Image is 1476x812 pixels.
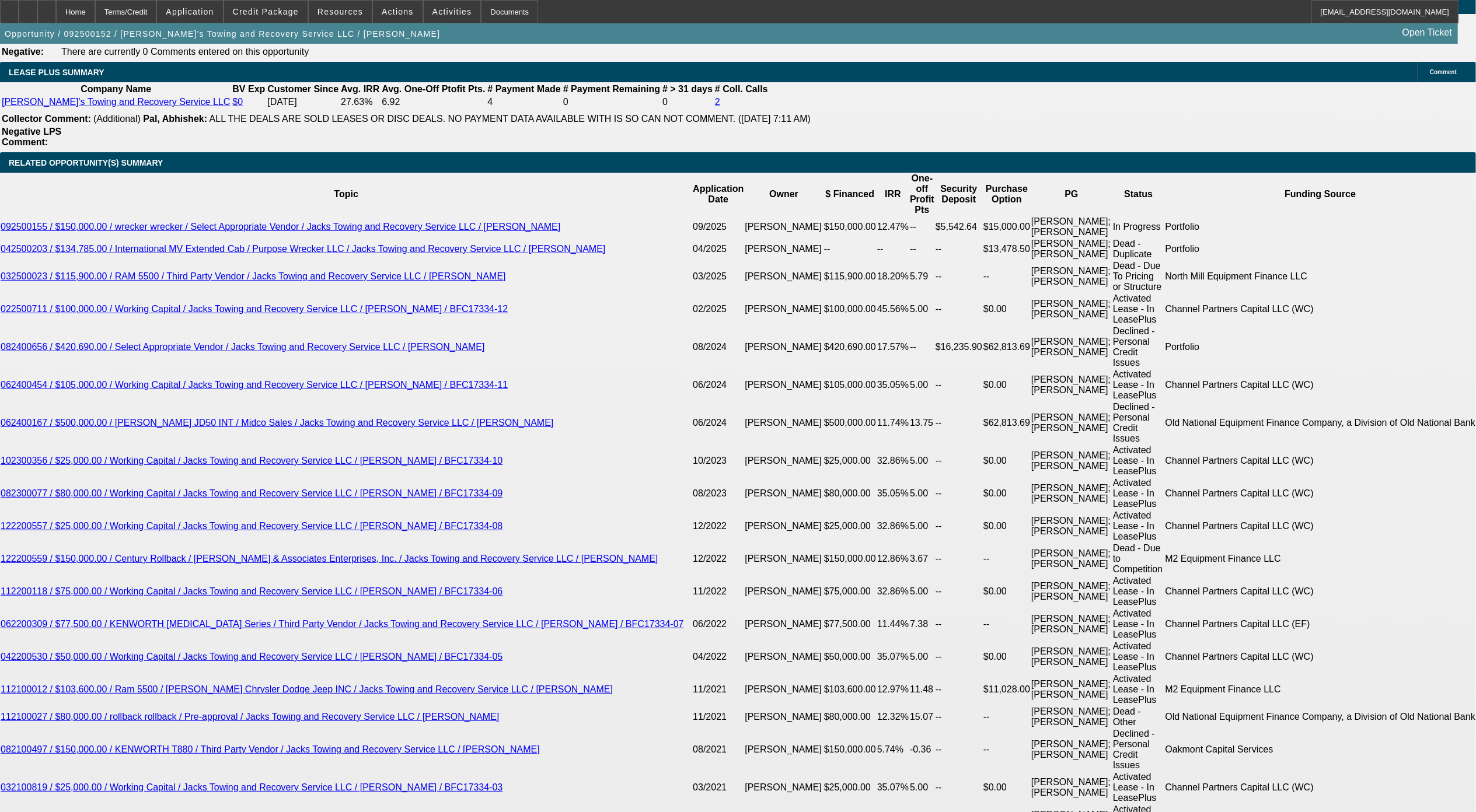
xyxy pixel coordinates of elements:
td: $13,478.50 [983,238,1031,260]
td: $5,542.64 [935,216,983,238]
span: Resources [317,7,363,16]
td: $103,600.00 [824,673,877,706]
td: -- [983,608,1031,640]
td: 04/2022 [692,640,744,673]
td: $420,690.00 [824,325,877,369]
td: Declined - Personal Credit Issues [1112,728,1165,771]
td: 3.67 [909,542,935,575]
td: [PERSON_NAME] [744,608,823,640]
th: PG [1031,173,1112,216]
th: Funding Source [1164,173,1476,216]
td: 5.74% [877,728,909,771]
span: Actions [382,7,414,16]
td: $500,000.00 [824,401,877,444]
a: 062400454 / $105,000.00 / Working Capital / Jacks Towing and Recovery Service LLC / [PERSON_NAME]... [1,380,508,390]
a: 112100012 / $103,600.00 / Ram 5500 / [PERSON_NAME] Chrysler Dodge Jeep INC / Jacks Towing and Rec... [1,684,613,694]
td: Activated Lease - In LeasePlus [1112,510,1165,542]
td: -- [983,706,1031,728]
td: [PERSON_NAME] [744,477,823,510]
td: Activated Lease - In LeasePlus [1112,673,1165,706]
td: $50,000.00 [824,640,877,673]
td: Channel Partners Capital LLC (WC) [1164,575,1476,608]
td: $0.00 [983,771,1031,804]
span: ALL THE DEALS ARE SOLD LEASES OR DISC DEALS. NO PAYMENT DATA AVAILABLE WITH IS SO CAN NOT COMMENT... [210,114,811,124]
td: [PERSON_NAME] [744,325,823,369]
b: Negative: [2,47,44,57]
td: Activated Lease - In LeasePlus [1112,293,1165,325]
td: -- [935,640,983,673]
td: [PERSON_NAME]; [PERSON_NAME] [1031,575,1112,608]
td: [PERSON_NAME]; [PERSON_NAME] [1031,673,1112,706]
td: $0.00 [983,293,1031,325]
td: Dead - Duplicate [1112,238,1165,260]
td: [PERSON_NAME] [744,771,823,804]
td: Old National Equipment Finance Company, a Division of Old National Bank [1164,706,1476,728]
td: -- [935,510,983,542]
td: [PERSON_NAME] [744,401,823,444]
a: 092500155 / $150,000.00 / wrecker wrecker / Select Appropriate Vendor / Jacks Towing and Recovery... [1,222,560,232]
td: 35.07% [877,640,909,673]
td: [PERSON_NAME]; [PERSON_NAME] [1031,542,1112,575]
td: 5.00 [909,771,935,804]
td: Portfolio [1164,216,1476,238]
td: [PERSON_NAME] [744,640,823,673]
a: 042200530 / $50,000.00 / Working Capital / Jacks Towing and Recovery Service LLC / [PERSON_NAME] ... [1,652,503,661]
td: [PERSON_NAME] [744,728,823,771]
td: $150,000.00 [824,216,877,238]
td: 06/2022 [692,608,744,640]
td: [PERSON_NAME] [744,369,823,401]
td: $75,000.00 [824,575,877,608]
span: Application [166,7,214,16]
td: $0.00 [983,510,1031,542]
td: [PERSON_NAME]; [PERSON_NAME] [1031,477,1112,510]
a: $0 [232,97,243,107]
a: 082400656 / $420,690.00 / Select Appropriate Vendor / Jacks Towing and Recovery Service LLC / [PE... [1,342,485,352]
th: Owner [744,173,823,216]
td: [PERSON_NAME]; [PERSON_NAME] [1031,640,1112,673]
td: 5.00 [909,293,935,325]
td: [PERSON_NAME]; [PERSON_NAME] [1031,238,1112,260]
b: Negative LPS Comment: [2,127,61,147]
td: 27.63% [340,96,380,108]
td: -- [935,293,983,325]
a: 122200557 / $25,000.00 / Working Capital / Jacks Towing and Recovery Service LLC / [PERSON_NAME] ... [1,521,503,531]
td: 06/2024 [692,401,744,444]
td: 45.56% [877,293,909,325]
th: Purchase Option [983,173,1031,216]
td: [PERSON_NAME]; [PERSON_NAME] [1031,401,1112,444]
b: # > 31 days [662,84,713,94]
td: 32.86% [877,575,909,608]
td: -- [983,542,1031,575]
span: (Additional) [93,114,141,124]
td: 12/2022 [692,510,744,542]
span: Opportunity / 092500152 / [PERSON_NAME]'s Towing and Recovery Service LLC / [PERSON_NAME] [5,29,440,38]
td: Activated Lease - In LeasePlus [1112,575,1165,608]
a: 022500711 / $100,000.00 / Working Capital / Jacks Towing and Recovery Service LLC / [PERSON_NAME]... [1,304,508,314]
a: 122200559 / $150,000.00 / Century Rollback / [PERSON_NAME] & Associates Enterprises, Inc. / Jacks... [1,554,658,563]
a: 112200118 / $75,000.00 / Working Capital / Jacks Towing and Recovery Service LLC / [PERSON_NAME] ... [1,586,503,596]
td: -- [935,673,983,706]
td: Activated Lease - In LeasePlus [1112,444,1165,477]
span: Credit Package [233,7,299,16]
b: Avg. IRR [341,84,379,94]
b: Avg. One-Off Ptofit Pts. [382,84,485,94]
td: -- [935,575,983,608]
td: 03/2025 [692,260,744,293]
td: -- [909,216,935,238]
th: $ Financed [824,173,877,216]
th: Status [1112,173,1165,216]
td: [PERSON_NAME] [744,216,823,238]
td: [PERSON_NAME] [744,706,823,728]
td: Channel Partners Capital LLC (WC) [1164,477,1476,510]
a: 112100027 / $80,000.00 / rollback rollback / Pre-approval / Jacks Towing and Recovery Service LLC... [1,712,499,722]
td: Activated Lease - In LeasePlus [1112,771,1165,804]
td: 09/2025 [692,216,744,238]
th: IRR [877,173,909,216]
td: Oakmont Capital Services [1164,728,1476,771]
td: 35.05% [877,477,909,510]
td: -- [909,238,935,260]
a: 032500023 / $115,900.00 / RAM 5500 / Third Party Vendor / Jacks Towing and Recovery Service LLC /... [1,271,506,281]
td: 32.86% [877,444,909,477]
td: [PERSON_NAME] [744,260,823,293]
span: RELATED OPPORTUNITY(S) SUMMARY [9,158,163,167]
